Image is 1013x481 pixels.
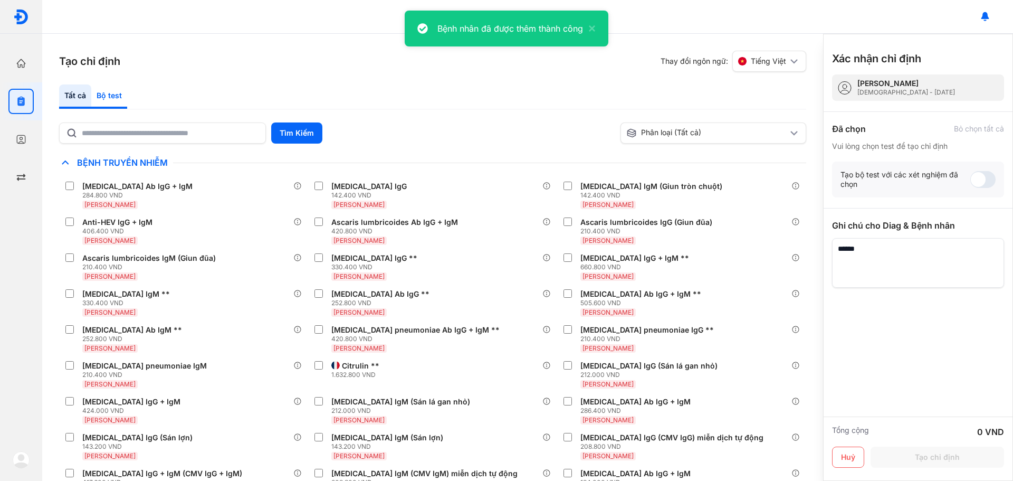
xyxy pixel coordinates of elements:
[333,452,385,460] span: [PERSON_NAME]
[580,335,718,343] div: 210.400 VND
[331,325,500,335] div: [MEDICAL_DATA] pneumoniae Ab IgG + IgM **
[82,218,152,227] div: Anti-HEV IgG + IgM
[333,237,385,244] span: [PERSON_NAME]
[331,335,504,343] div: 420.800 VND
[82,182,193,191] div: [MEDICAL_DATA] Ab IgG + IgM
[82,397,180,407] div: [MEDICAL_DATA] IgG + IgM
[580,407,695,415] div: 286.400 VND
[857,79,955,88] div: [PERSON_NAME]
[582,416,634,424] span: [PERSON_NAME]
[84,452,136,460] span: [PERSON_NAME]
[580,361,718,371] div: [MEDICAL_DATA] IgG (Sán lá gan nhỏ)
[580,227,716,235] div: 210.400 VND
[82,433,193,442] div: [MEDICAL_DATA] IgG (Sán lợn)
[832,122,866,135] div: Đã chọn
[331,442,447,451] div: 143.200 VND
[331,371,384,379] div: 1.632.800 VND
[331,397,470,407] div: [MEDICAL_DATA] IgM (Sán lá gan nhỏ)
[751,56,786,66] span: Tiếng Việt
[580,325,714,335] div: [MEDICAL_DATA] pneumoniae IgG **
[82,227,157,235] div: 406.400 VND
[331,182,407,191] div: [MEDICAL_DATA] IgG
[84,201,136,209] span: [PERSON_NAME]
[331,289,429,299] div: [MEDICAL_DATA] Ab IgG **
[580,469,691,478] div: [MEDICAL_DATA] Ab IgG + IgM
[832,447,864,468] button: Huỷ
[871,447,1004,468] button: Tạo chỉ định
[82,263,220,271] div: 210.400 VND
[333,308,385,316] span: [PERSON_NAME]
[582,344,634,352] span: [PERSON_NAME]
[580,191,727,200] div: 142.400 VND
[333,201,385,209] span: [PERSON_NAME]
[580,182,722,191] div: [MEDICAL_DATA] IgM (Giun tròn chuột)
[84,380,136,388] span: [PERSON_NAME]
[582,201,634,209] span: [PERSON_NAME]
[580,253,689,263] div: [MEDICAL_DATA] IgG + IgM **
[857,88,955,97] div: [DEMOGRAPHIC_DATA] - [DATE]
[331,299,434,307] div: 252.800 VND
[331,253,417,263] div: [MEDICAL_DATA] IgG **
[333,272,385,280] span: [PERSON_NAME]
[954,124,1004,134] div: Bỏ chọn tất cả
[13,9,29,25] img: logo
[13,451,30,468] img: logo
[580,433,763,442] div: [MEDICAL_DATA] IgG (CMV IgG) miễn dịch tự động
[82,325,182,335] div: [MEDICAL_DATA] Ab IgM **
[82,469,242,478] div: [MEDICAL_DATA] IgG + IgM (CMV IgG + IgM)
[82,191,197,200] div: 284.800 VND
[580,371,722,379] div: 212.000 VND
[59,84,91,109] div: Tất cả
[82,299,174,307] div: 330.400 VND
[271,122,322,144] button: Tìm Kiếm
[342,361,379,371] div: Citrulin **
[840,170,970,189] div: Tạo bộ test với các xét nghiệm đã chọn
[84,308,136,316] span: [PERSON_NAME]
[333,344,385,352] span: [PERSON_NAME]
[331,407,474,415] div: 212.000 VND
[59,54,120,69] h3: Tạo chỉ định
[91,84,127,109] div: Bộ test
[580,442,768,451] div: 208.800 VND
[84,416,136,424] span: [PERSON_NAME]
[580,289,701,299] div: [MEDICAL_DATA] Ab IgG + IgM **
[832,219,1004,232] div: Ghi chú cho Diag & Bệnh nhân
[626,128,788,138] div: Phân loại (Tất cả)
[582,380,634,388] span: [PERSON_NAME]
[331,469,518,478] div: [MEDICAL_DATA] IgM (CMV IgM) miễn dịch tự động
[331,227,462,235] div: 420.800 VND
[582,452,634,460] span: [PERSON_NAME]
[832,51,921,66] h3: Xác nhận chỉ định
[82,289,170,299] div: [MEDICAL_DATA] IgM **
[661,51,806,72] div: Thay đổi ngôn ngữ:
[82,335,186,343] div: 252.800 VND
[437,22,583,35] div: Bệnh nhân đã được thêm thành công
[84,344,136,352] span: [PERSON_NAME]
[84,272,136,280] span: [PERSON_NAME]
[333,416,385,424] span: [PERSON_NAME]
[580,218,712,227] div: Ascaris lumbricoides IgG (Giun đũa)
[82,371,211,379] div: 210.400 VND
[580,397,691,407] div: [MEDICAL_DATA] Ab IgG + IgM
[832,426,869,438] div: Tổng cộng
[977,426,1004,438] div: 0 VND
[331,191,411,200] div: 142.400 VND
[582,308,634,316] span: [PERSON_NAME]
[580,299,705,307] div: 505.600 VND
[82,407,185,415] div: 424.000 VND
[72,157,173,168] span: Bệnh Truyền Nhiễm
[84,237,136,244] span: [PERSON_NAME]
[331,218,458,227] div: Ascaris lumbricoides Ab IgG + IgM
[580,263,693,271] div: 660.800 VND
[582,237,634,244] span: [PERSON_NAME]
[331,433,443,442] div: [MEDICAL_DATA] IgM (Sán lợn)
[331,263,422,271] div: 330.400 VND
[582,272,634,280] span: [PERSON_NAME]
[82,361,207,371] div: [MEDICAL_DATA] pneumoniae IgM
[583,22,596,35] button: close
[82,442,197,451] div: 143.200 VND
[82,253,216,263] div: Ascaris lumbricoides IgM (Giun đũa)
[832,142,1004,151] div: Vui lòng chọn test để tạo chỉ định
